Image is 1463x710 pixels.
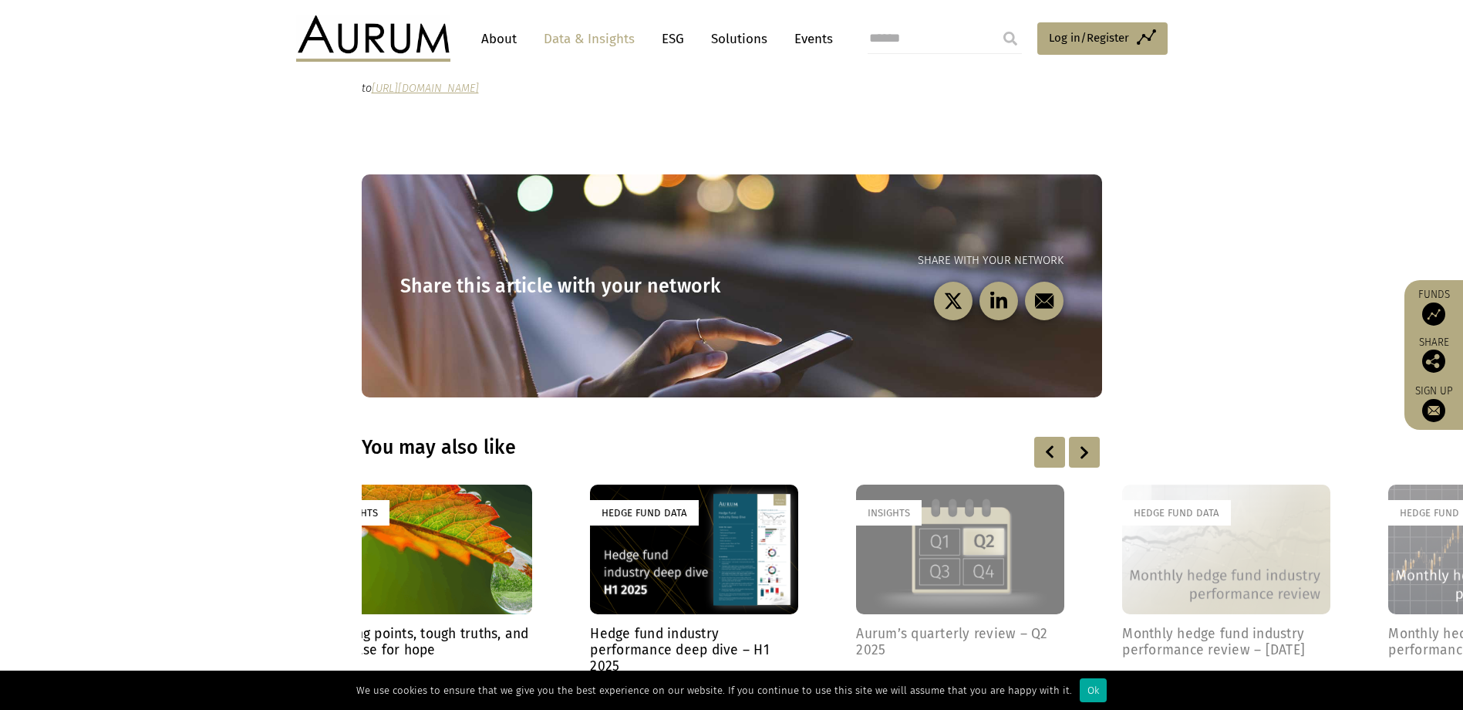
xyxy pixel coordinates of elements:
h4: Hedge fund industry performance deep dive – H1 2025 [590,626,798,674]
a: About [474,25,524,53]
a: Funds [1412,288,1455,326]
div: Hedge Fund Data [1122,500,1231,526]
img: Sign up to our newsletter [1422,399,1445,422]
h4: Aurum’s quarterly review – Q2 2025 [856,626,1064,658]
img: linkedin-black.svg [989,292,1008,311]
a: ESG [654,25,692,53]
a: Events [787,25,833,53]
div: Hedge Fund Data [590,500,699,526]
h4: Tipping points, tough truths, and the case for hope [324,626,532,658]
a: Sign up [1412,384,1455,422]
img: email-black.svg [1034,292,1053,311]
h4: Monthly hedge fund industry performance review – [DATE] [1122,626,1330,658]
div: [DATE] [1122,668,1330,690]
a: Data & Insights [536,25,642,53]
a: [URL][DOMAIN_NAME] [372,82,479,95]
p: Share with your network [732,252,1064,270]
img: Aurum [296,15,450,62]
a: Log in/Register [1037,22,1168,55]
div: [DATE] [324,668,532,690]
img: Share this post [1422,350,1445,373]
div: Insights [856,500,922,526]
a: Solutions [703,25,775,53]
div: Ok [1080,678,1107,702]
input: Submit [995,23,1026,54]
div: [DATE] [856,668,1064,690]
span: Log in/Register [1049,29,1129,47]
img: Access Funds [1422,303,1445,326]
div: Share [1412,337,1455,373]
h3: Share this article with your network [400,275,732,298]
img: twitter-black.svg [943,292,962,311]
h3: You may also like [362,436,903,459]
